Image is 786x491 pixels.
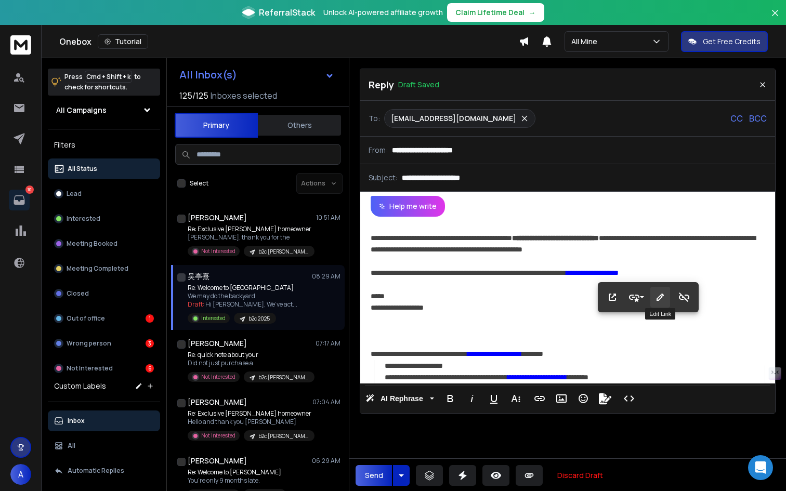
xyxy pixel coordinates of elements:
[146,364,154,373] div: 6
[316,339,340,348] p: 07:17 AM
[188,468,286,476] p: Re: Welcome to [PERSON_NAME]
[248,315,270,323] p: b2c 2025
[188,359,312,367] p: Did not just purchase a
[179,70,237,80] h1: All Inbox(s)
[48,283,160,304] button: Closed
[552,388,571,409] button: Insert Image (⌘P)
[188,397,247,407] h1: [PERSON_NAME]
[188,456,247,466] h1: [PERSON_NAME]
[67,215,100,223] p: Interested
[703,36,761,47] p: Get Free Credits
[571,36,601,47] p: All Mine
[48,460,160,481] button: Automatic Replies
[768,6,782,31] button: Close banner
[369,172,398,183] p: Subject:
[48,308,160,329] button: Out of office1
[398,79,439,90] p: Draft Saved
[378,394,425,403] span: AI Rephrase
[48,435,160,456] button: All
[201,432,235,440] p: Not Interested
[312,457,340,465] p: 06:29 AM
[68,165,97,173] p: All Status
[549,465,611,486] button: Discard Draft
[188,225,312,233] p: Re: Exclusive [PERSON_NAME] homeowner
[258,432,308,440] p: b2c [PERSON_NAME] 2025
[730,112,743,125] p: CC
[258,374,308,381] p: b2c [PERSON_NAME] 2025
[54,381,106,391] h3: Custom Labels
[529,7,536,18] span: →
[573,388,593,409] button: Emoticons
[506,388,526,409] button: More Text
[447,3,544,22] button: Claim Lifetime Deal→
[530,388,549,409] button: Insert Link (⌘K)
[619,388,639,409] button: Code View
[259,6,315,19] span: ReferralStack
[363,388,436,409] button: AI Rephrase
[258,114,341,137] button: Others
[64,72,141,92] p: Press to check for shortcuts.
[175,113,258,138] button: Primary
[188,338,247,349] h1: [PERSON_NAME]
[48,410,160,431] button: Inbox
[369,145,388,155] p: From:
[258,248,308,256] p: b2c [PERSON_NAME] 2025
[10,464,31,485] button: A
[9,190,30,210] a: 10
[171,64,343,85] button: All Inbox(s)
[68,417,85,425] p: Inbox
[59,34,519,49] div: Onebox
[188,284,297,292] p: Re: Welcome to [GEOGRAPHIC_DATA]
[371,196,445,217] button: Help me write
[48,100,160,121] button: All Campaigns
[188,351,312,359] p: Re: quick note about your
[48,183,160,204] button: Lead
[369,77,394,92] p: Reply
[188,292,297,300] p: We may do the backyard
[356,465,392,486] button: Send
[68,442,75,450] p: All
[188,476,286,485] p: You’re only 9 months late.
[645,308,675,320] div: Edit Link
[67,289,89,298] p: Closed
[48,208,160,229] button: Interested
[146,314,154,323] div: 1
[201,314,226,322] p: Interested
[748,455,773,480] div: Open Intercom Messenger
[188,233,312,242] p: [PERSON_NAME], thank you for the
[323,7,443,18] p: Unlock AI-powered affiliate growth
[312,272,340,281] p: 08:29 AM
[201,247,235,255] p: Not Interested
[188,418,312,426] p: Hello and thank you [PERSON_NAME]
[48,158,160,179] button: All Status
[67,364,113,373] p: Not Interested
[85,71,132,83] span: Cmd + Shift + k
[602,287,622,308] button: Open Link
[312,398,340,406] p: 07:04 AM
[98,34,148,49] button: Tutorial
[146,339,154,348] div: 3
[67,339,111,348] p: Wrong person
[67,314,105,323] p: Out of office
[211,89,277,102] h3: Inboxes selected
[205,300,297,309] span: Hi [PERSON_NAME], We’ve act ...
[48,333,160,354] button: Wrong person3
[595,388,615,409] button: Signature
[188,300,204,309] span: Draft:
[48,138,160,152] h3: Filters
[67,240,117,248] p: Meeting Booked
[67,190,82,198] p: Lead
[391,113,516,124] p: [EMAIL_ADDRESS][DOMAIN_NAME]
[56,105,107,115] h1: All Campaigns
[68,467,124,475] p: Automatic Replies
[48,233,160,254] button: Meeting Booked
[67,264,128,273] p: Meeting Completed
[25,185,34,194] p: 10
[188,409,312,418] p: Re: Exclusive [PERSON_NAME] homeowner
[201,373,235,381] p: Not Interested
[188,213,247,223] h1: [PERSON_NAME]
[749,112,767,125] p: BCC
[179,89,208,102] span: 125 / 125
